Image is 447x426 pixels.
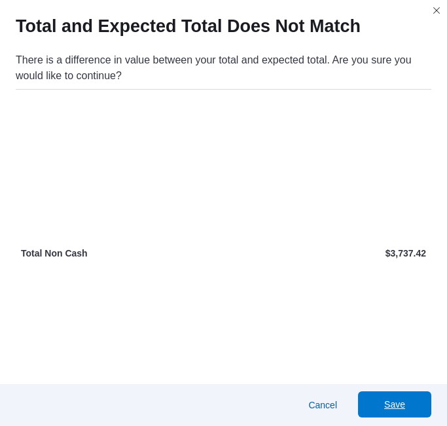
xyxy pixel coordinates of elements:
p: Total Non Cash [21,247,221,260]
button: Closes this modal window [429,3,444,18]
button: Cancel [303,392,342,418]
h1: Total and Expected Total Does Not Match [16,16,361,37]
p: $3,737.42 [226,247,427,260]
span: Cancel [308,399,337,412]
div: There is a difference in value between your total and expected total. Are you sure you would like... [16,52,431,84]
span: Save [384,398,405,411]
button: Save [358,391,431,417]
